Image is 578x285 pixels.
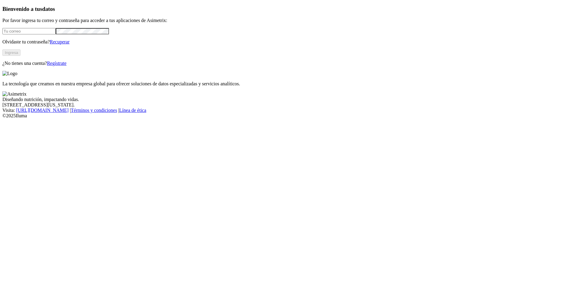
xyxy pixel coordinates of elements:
[2,91,26,97] img: Asimetrix
[2,6,576,12] h3: Bienvenido a tus
[2,102,576,108] div: [STREET_ADDRESS][US_STATE].
[47,61,67,66] a: Regístrate
[2,39,576,45] p: Olvidaste tu contraseña?
[16,108,69,113] a: [URL][DOMAIN_NAME]
[71,108,117,113] a: Términos y condiciones
[50,39,70,44] a: Recuperar
[2,113,576,119] div: © 2025 Iluma
[2,28,56,34] input: Tu correo
[2,71,17,76] img: Logo
[2,18,576,23] p: Por favor ingresa tu correo y contraseña para acceder a tus aplicaciones de Asimetrix:
[2,108,576,113] div: Visita : | |
[42,6,55,12] span: datos
[2,61,576,66] p: ¿No tienes una cuenta?
[2,97,576,102] div: Diseñando nutrición, impactando vidas.
[2,81,576,87] p: La tecnología que creamos en nuestra empresa global para ofrecer soluciones de datos especializad...
[2,49,20,56] button: Ingresa
[119,108,146,113] a: Línea de ética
